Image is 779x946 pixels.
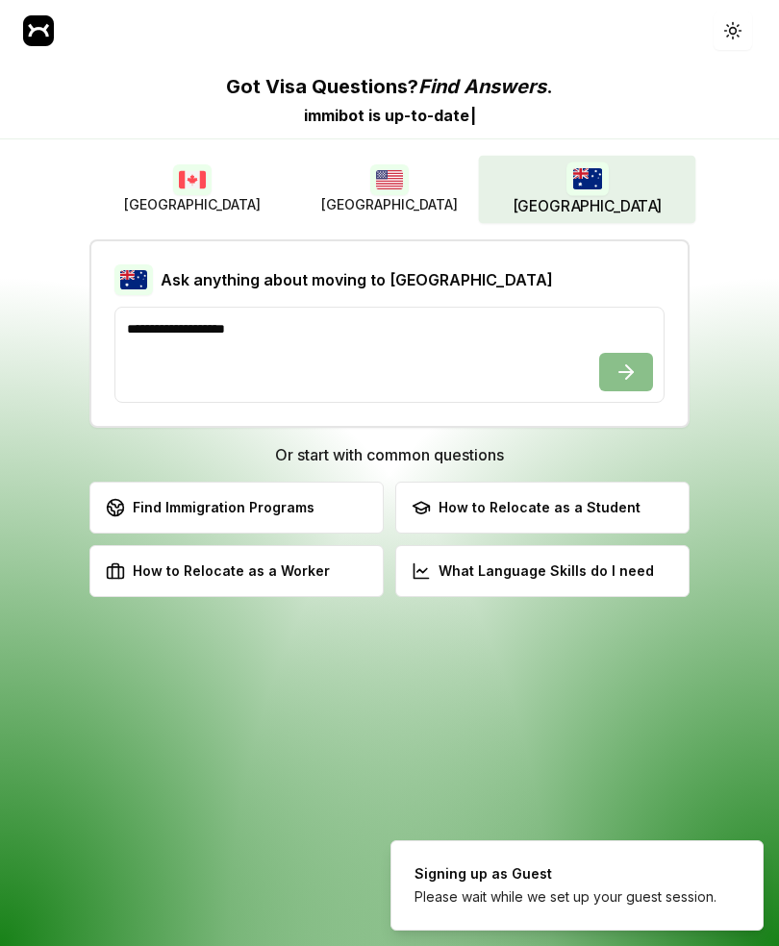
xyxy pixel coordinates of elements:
button: Find Immigration Programs [89,482,384,534]
img: Australia flag [565,162,608,195]
img: USA flag [370,164,409,195]
img: Imibot Logo [23,15,54,46]
span: [GEOGRAPHIC_DATA] [512,196,662,217]
span: u p - t o - d a t e [385,106,469,125]
div: What Language Skills do I need [412,561,654,581]
p: Got Visa Questions? . [226,73,553,100]
img: Australia flag [114,264,153,295]
img: Canada flag [173,164,212,195]
div: Signing up as Guest [415,864,716,884]
span: [GEOGRAPHIC_DATA] [321,195,458,214]
button: How to Relocate as a Worker [89,545,384,597]
button: How to Relocate as a Student [395,482,690,534]
span: Find Answers [418,75,546,98]
span: [GEOGRAPHIC_DATA] [124,195,261,214]
div: Please wait while we set up your guest session. [415,887,716,907]
button: What Language Skills do I need [395,545,690,597]
span: | [470,106,476,125]
div: How to Relocate as a Worker [106,561,330,581]
h2: Ask anything about moving to [GEOGRAPHIC_DATA] [161,268,553,291]
div: Find Immigration Programs [106,498,314,517]
h3: Or start with common questions [89,443,690,466]
div: immibot is [304,104,381,127]
div: How to Relocate as a Student [412,498,641,517]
